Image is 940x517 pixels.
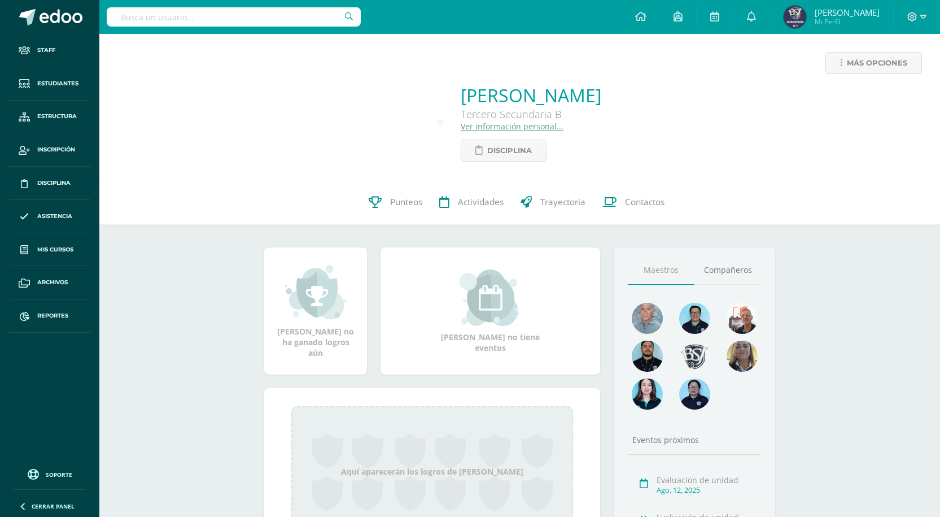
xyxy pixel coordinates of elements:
img: event_small.png [460,270,521,326]
img: 1f9df8322dc8a4a819c6562ad5c2ddfe.png [632,379,663,410]
a: Archivos [9,266,90,299]
img: d220431ed6a2715784848fdc026b3719.png [679,303,710,334]
a: Mis cursos [9,233,90,267]
a: Disciplina [461,140,546,162]
img: 2207c9b573316a41e74c87832a091651.png [632,341,663,372]
a: Más opciones [825,52,922,74]
a: Actividades [431,180,512,225]
a: Punteos [360,180,431,225]
a: Compañeros [694,256,761,285]
span: [PERSON_NAME] [815,7,880,18]
span: Estudiantes [37,79,78,88]
a: Ver información personal... [461,121,563,132]
span: Contactos [625,196,664,208]
span: Soporte [46,471,72,479]
span: Trayectoria [540,196,585,208]
a: Contactos [594,180,673,225]
span: Mi Perfil [815,17,880,27]
img: aa9857ee84d8eb936f6c1e33e7ea3df6.png [727,341,758,372]
a: Estructura [9,101,90,134]
a: [PERSON_NAME] [461,83,601,107]
span: Cerrar panel [32,502,75,510]
img: 8f27dc8eebfefe7da20e0527ef93de31.png [784,6,806,28]
a: Inscripción [9,133,90,167]
span: Disciplina [487,140,532,161]
span: Punteos [390,196,422,208]
img: achievement_small.png [285,264,347,320]
span: Disciplina [37,179,71,188]
a: Staff [9,34,90,67]
div: [PERSON_NAME] no ha ganado logros aún [276,264,356,358]
span: Staff [37,46,55,55]
span: Actividades [458,196,504,208]
a: Reportes [9,299,90,333]
input: Busca un usuario... [107,7,361,27]
span: Mis cursos [37,245,73,254]
img: 55ac31a88a72e045f87d4a648e08ca4b.png [632,303,663,334]
span: Reportes [37,311,68,320]
a: Soporte [14,466,86,481]
img: d483e71d4e13296e0ce68ead86aec0b8.png [679,341,710,372]
span: Asistencia [37,212,72,221]
span: Inscripción [37,145,75,154]
a: Maestros [628,256,694,285]
span: Archivos [37,278,68,287]
span: Más opciones [847,53,907,73]
img: b91405600618b21788a2d1d269212df6.png [727,303,758,334]
a: Estudiantes [9,67,90,101]
div: Eventos próximos [628,435,761,445]
a: Disciplina [9,167,90,200]
div: Tercero Secundaria B [461,107,601,121]
div: [PERSON_NAME] no tiene eventos [434,270,547,353]
div: Ago. 12, 2025 [657,485,758,495]
a: Asistencia [9,200,90,233]
a: Trayectoria [512,180,594,225]
span: Estructura [37,112,77,121]
div: Evaluación de unidad [657,475,758,485]
img: bed227fd71c3b57e9e7cc03a323db735.png [679,379,710,410]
